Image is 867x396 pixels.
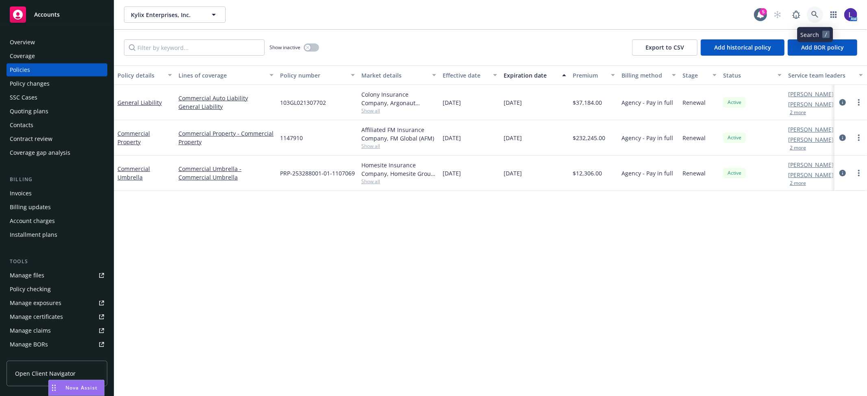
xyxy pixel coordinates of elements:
[573,134,605,142] span: $232,245.00
[682,71,708,80] div: Stage
[178,164,274,182] a: Commercial Umbrella - Commercial Umbrella
[10,63,30,76] div: Policies
[7,310,107,323] a: Manage certificates
[760,8,767,15] div: 5
[361,107,436,114] span: Show all
[569,65,618,85] button: Premium
[7,175,107,184] div: Billing
[443,71,488,80] div: Effective date
[720,65,785,85] button: Status
[7,3,107,26] a: Accounts
[7,296,107,309] span: Manage exposures
[65,384,98,391] span: Nova Assist
[358,65,439,85] button: Market details
[10,296,61,309] div: Manage exposures
[788,171,834,179] a: [PERSON_NAME]
[7,228,107,241] a: Installment plans
[838,168,847,178] a: circleInformation
[504,71,557,80] div: Expiration date
[178,102,274,111] a: General Liability
[682,134,706,142] span: Renewal
[361,161,436,178] div: Homesite Insurance Company, Homesite Group Incorporated, Great Point Insurance Company
[801,43,844,51] span: Add BOR policy
[621,98,673,107] span: Agency - Pay in full
[49,380,59,396] div: Drag to move
[500,65,569,85] button: Expiration date
[7,214,107,227] a: Account charges
[788,160,834,169] a: [PERSON_NAME]
[7,187,107,200] a: Invoices
[7,146,107,159] a: Coverage gap analysis
[7,201,107,214] a: Billing updates
[7,77,107,90] a: Policy changes
[277,65,358,85] button: Policy number
[790,145,806,150] button: 2 more
[443,134,461,142] span: [DATE]
[723,71,773,80] div: Status
[854,168,864,178] a: more
[439,65,500,85] button: Effective date
[361,90,436,107] div: Colony Insurance Company, Argonaut Insurance Company (Argo), CRC Group
[117,130,150,146] a: Commercial Property
[10,352,72,365] div: Summary of insurance
[7,119,107,132] a: Contacts
[790,181,806,186] button: 2 more
[504,169,522,177] span: [DATE]
[10,228,57,241] div: Installment plans
[178,129,274,146] a: Commercial Property - Commercial Property
[124,6,226,23] button: Kylix Enterprises, Inc.
[573,71,606,80] div: Premium
[443,98,461,107] span: [DATE]
[7,324,107,337] a: Manage claims
[117,99,162,106] a: General Liability
[361,178,436,185] span: Show all
[10,146,70,159] div: Coverage gap analysis
[10,324,51,337] div: Manage claims
[10,132,52,145] div: Contract review
[726,169,743,177] span: Active
[7,283,107,296] a: Policy checking
[7,258,107,266] div: Tools
[701,39,784,56] button: Add historical policy
[682,169,706,177] span: Renewal
[838,133,847,143] a: circleInformation
[10,338,48,351] div: Manage BORs
[10,36,35,49] div: Overview
[838,97,847,107] a: circleInformation
[7,91,107,104] a: SSC Cases
[621,169,673,177] span: Agency - Pay in full
[10,119,33,132] div: Contacts
[618,65,679,85] button: Billing method
[280,134,303,142] span: 1147910
[10,50,35,63] div: Coverage
[361,143,436,149] span: Show all
[10,310,63,323] div: Manage certificates
[785,65,866,85] button: Service team leaders
[10,283,51,296] div: Policy checking
[124,39,265,56] input: Filter by keyword...
[679,65,720,85] button: Stage
[621,134,673,142] span: Agency - Pay in full
[7,352,107,365] a: Summary of insurance
[443,169,461,177] span: [DATE]
[117,71,163,80] div: Policy details
[7,338,107,351] a: Manage BORs
[621,71,667,80] div: Billing method
[682,98,706,107] span: Renewal
[280,71,346,80] div: Policy number
[34,11,60,18] span: Accounts
[178,94,274,102] a: Commercial Auto Liability
[788,39,857,56] button: Add BOR policy
[790,110,806,115] button: 2 more
[854,133,864,143] a: more
[280,98,326,107] span: 103GL021307702
[769,6,786,23] a: Start snowing
[573,98,602,107] span: $37,184.00
[504,98,522,107] span: [DATE]
[361,126,436,143] div: Affiliated FM Insurance Company, FM Global (AFM)
[178,71,265,80] div: Lines of coverage
[788,135,834,144] a: [PERSON_NAME]
[807,6,823,23] a: Search
[726,99,743,106] span: Active
[117,165,150,181] a: Commercial Umbrella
